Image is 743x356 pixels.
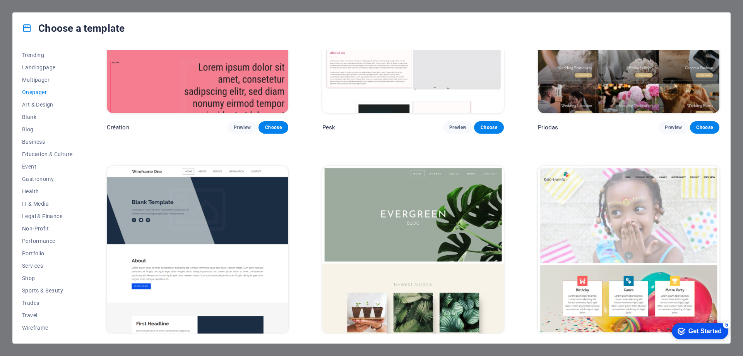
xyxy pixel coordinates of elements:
[22,139,73,145] span: Business
[23,9,56,15] div: Get Started
[22,114,73,120] span: Blank
[696,124,713,131] span: Choose
[22,185,73,198] button: Health
[22,247,73,260] button: Portfolio
[107,166,288,334] img: Wireframe One
[22,250,73,256] span: Portfolio
[690,121,719,134] button: Choose
[22,86,73,98] button: Onepager
[474,121,503,134] button: Choose
[480,124,497,131] span: Choose
[22,101,73,108] span: Art & Design
[22,235,73,247] button: Performance
[22,263,73,269] span: Services
[22,322,73,334] button: Wireframe
[22,201,73,207] span: IT & Media
[22,287,73,294] span: Sports & Beauty
[22,225,73,232] span: Non-Profit
[22,300,73,306] span: Trades
[22,309,73,322] button: Travel
[22,160,73,173] button: Event
[22,151,73,157] span: Education & Culture
[22,210,73,222] button: Legal & Finance
[22,136,73,148] button: Business
[22,163,73,170] span: Event
[22,312,73,318] span: Travel
[22,111,73,123] button: Blank
[22,213,73,219] span: Legal & Finance
[22,297,73,309] button: Trades
[665,124,682,131] span: Preview
[22,222,73,235] button: Non-Profit
[22,148,73,160] button: Education & Culture
[265,124,282,131] span: Choose
[322,124,336,131] p: Pesk
[538,124,558,131] p: Priodas
[22,325,73,331] span: Wireframe
[449,124,466,131] span: Preview
[22,173,73,185] button: Gastronomy
[228,121,257,134] button: Preview
[22,52,73,58] span: Trending
[22,272,73,284] button: Shop
[322,166,504,334] img: Evergreen
[22,123,73,136] button: Blog
[22,188,73,194] span: Health
[22,49,73,61] button: Trending
[22,198,73,210] button: IT & Media
[22,61,73,74] button: Landingpage
[22,126,73,132] span: Blog
[22,89,73,95] span: Onepager
[22,284,73,297] button: Sports & Beauty
[659,121,688,134] button: Preview
[443,121,473,134] button: Preview
[22,22,125,34] h4: Choose a template
[6,4,63,20] div: Get Started 5 items remaining, 0% complete
[22,275,73,281] span: Shop
[22,238,73,244] span: Performance
[22,77,73,83] span: Multipager
[22,74,73,86] button: Multipager
[22,176,73,182] span: Gastronomy
[234,124,251,131] span: Preview
[259,121,288,134] button: Choose
[538,166,719,334] img: Kids-Events
[22,64,73,71] span: Landingpage
[107,124,129,131] p: Création
[57,2,65,9] div: 5
[22,260,73,272] button: Services
[22,98,73,111] button: Art & Design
